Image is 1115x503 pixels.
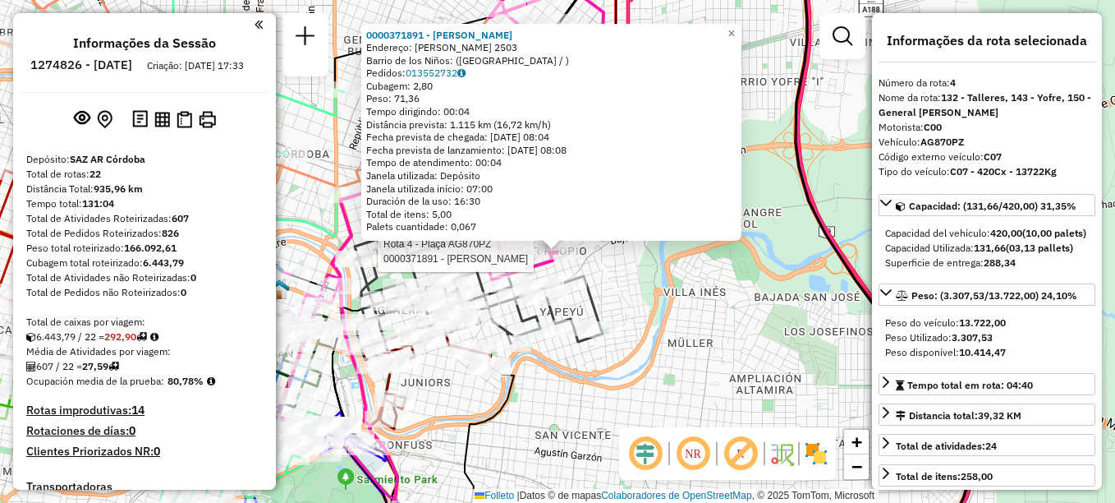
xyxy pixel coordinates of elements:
[94,107,116,132] button: Centralizar mapa no depósito ou ponto de apoio
[885,345,1089,360] div: Peso disponível:
[721,434,760,473] span: Exibir rótulo
[885,227,1086,239] font: Capacidad del vehículo:
[366,118,736,132] div: Distância prevista: 1.115 km (16,72 km/h)
[727,26,735,40] span: ×
[879,194,1095,216] a: Capacidad: (131,66/420,00) 31,35%
[70,153,145,165] strong: SAZ AR Córdoba
[673,434,713,473] span: Ocultar NR
[26,445,263,459] h4: Clientes Priorizados NR:
[26,315,263,330] div: Total de caixas por viagem:
[26,226,263,241] div: Total de Pedidos Roteirizados:
[1022,227,1086,239] strong: (10,00 palets)
[959,346,1006,358] strong: 10.414,47
[26,152,263,167] div: Depósito:
[990,227,1022,239] strong: 420,00
[475,490,514,501] a: Folleto
[885,242,1073,254] font: Capacidad Utilizada:
[879,91,1091,118] strong: 132 - Talleres, 143 - Yofre, 150 - General [PERSON_NAME]
[803,441,829,467] img: Exibir/Ocultar setores
[879,90,1095,120] div: Nome da rota:
[406,67,466,79] a: 013552732
[879,121,942,133] font: Motorista:
[907,379,1033,391] span: Tempo total em rota: 04:40
[207,376,215,386] em: Média calculada utilizando a maior ocupação (%Peso ou %Cubagem) de cada rota da sessão. Rotas cro...
[984,256,1016,269] strong: 288,34
[366,156,502,168] font: Tempo de atendimento: 00:04
[82,197,114,210] strong: 131:04
[879,136,964,148] font: Vehículo:
[26,332,36,342] i: Cubagem total roteirizado
[26,375,164,387] span: Ocupación media de la prueba:
[851,456,862,477] span: −
[136,332,147,342] i: Total de rotas
[879,309,1095,367] div: Peso: (3.307,53/13.722,00) 24,10%
[978,409,1021,422] span: 39,32 KM
[366,29,512,41] a: 0000371891 - [PERSON_NAME]
[950,165,1057,178] strong: C07 - 420Cx - 13722Kg
[172,212,189,224] strong: 607
[924,121,942,133] strong: C00
[36,330,136,343] font: 6.443,79 / 22 =
[26,211,263,226] div: Total de Atividades Roteirizadas:
[108,362,119,371] i: Total de rotas
[167,375,204,387] strong: 80,78%
[879,164,1095,179] div: Tipo do veículo:
[150,332,158,342] i: Meta Caixas/viagem: 325,98 Diferença: -33,08
[851,431,862,452] span: +
[879,434,1095,456] a: Total de atividades:24
[268,279,290,300] img: UDC - Córdoba
[366,169,736,182] div: Janela utilizada: Depósito
[26,362,36,371] i: Total de Atividades
[26,270,263,285] div: Total de Atividades não Roteirizadas:
[950,76,956,89] strong: 4
[722,24,741,44] a: Cerrar ventana emergente
[366,220,736,233] div: Palets cuantidade: 0,067
[879,219,1095,277] div: Capacidad: (131,66/420,00) 31,35%
[1006,242,1073,254] strong: (03,13 pallets)
[879,373,1095,395] a: Tempo total em rota: 04:40
[289,20,322,57] a: Nova sessão e pesquisa
[26,404,263,418] h4: Rotas improdutivas:
[173,108,195,132] button: Visualizar Romaneio
[920,136,964,148] strong: AG870PZ
[909,200,1076,212] span: Capacidad: (131,66/420,00) 31,35%
[959,316,1006,329] strong: 13.722,00
[952,331,993,344] strong: 3.307,53
[366,208,736,221] div: Total de itens: 5,00
[366,92,420,104] font: Peso: 71,36
[26,285,263,300] div: Total de Pedidos não Roteirizados:
[162,227,179,239] strong: 826
[885,331,993,344] font: Peso Utilizado:
[151,108,173,130] button: Visualizar relatório de Roteirização
[517,490,520,501] span: |
[366,144,736,157] div: Fecha prevista de lanzamiento: [DATE] 08:08
[30,58,132,72] h6: 1274826 - [DATE]
[911,289,1077,302] span: Peso: (3.307,53/13.722,00) 24,10%
[26,424,263,438] h4: Rotaciones de días:
[626,434,665,473] span: Ocultar deslocamento
[879,150,1095,164] div: Código externo veículo:
[879,284,1095,306] a: Peso: (3.307,53/13.722,00) 24,10%
[844,430,869,455] a: Acercar
[974,242,1006,254] strong: 131,66
[896,469,993,484] div: Total de itens:
[143,256,184,269] strong: 6.443,79
[984,150,1002,163] strong: C07
[470,489,879,503] div: Datos © de mapas , © 2025 TomTom, Microsoft
[406,67,457,79] font: 013552732
[26,480,263,494] h4: Transportadoras
[961,470,993,482] strong: 258,00
[82,360,108,372] strong: 27,59
[601,490,751,501] a: Colaboradores de OpenStreetMap
[195,108,219,132] button: Imprimir Rotas
[26,196,263,211] div: Tempo total:
[879,404,1095,426] a: Distancia total:39,32 KM
[366,80,433,92] font: Cubagem: 2,80
[131,403,145,418] strong: 14
[36,360,108,372] font: 607 / 22 =
[457,68,466,78] i: Observações
[366,195,736,208] div: Duración de la uso: 16:30
[140,58,250,73] div: Criação: [DATE] 17:33
[26,256,263,270] div: Cubagem total roteirizado:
